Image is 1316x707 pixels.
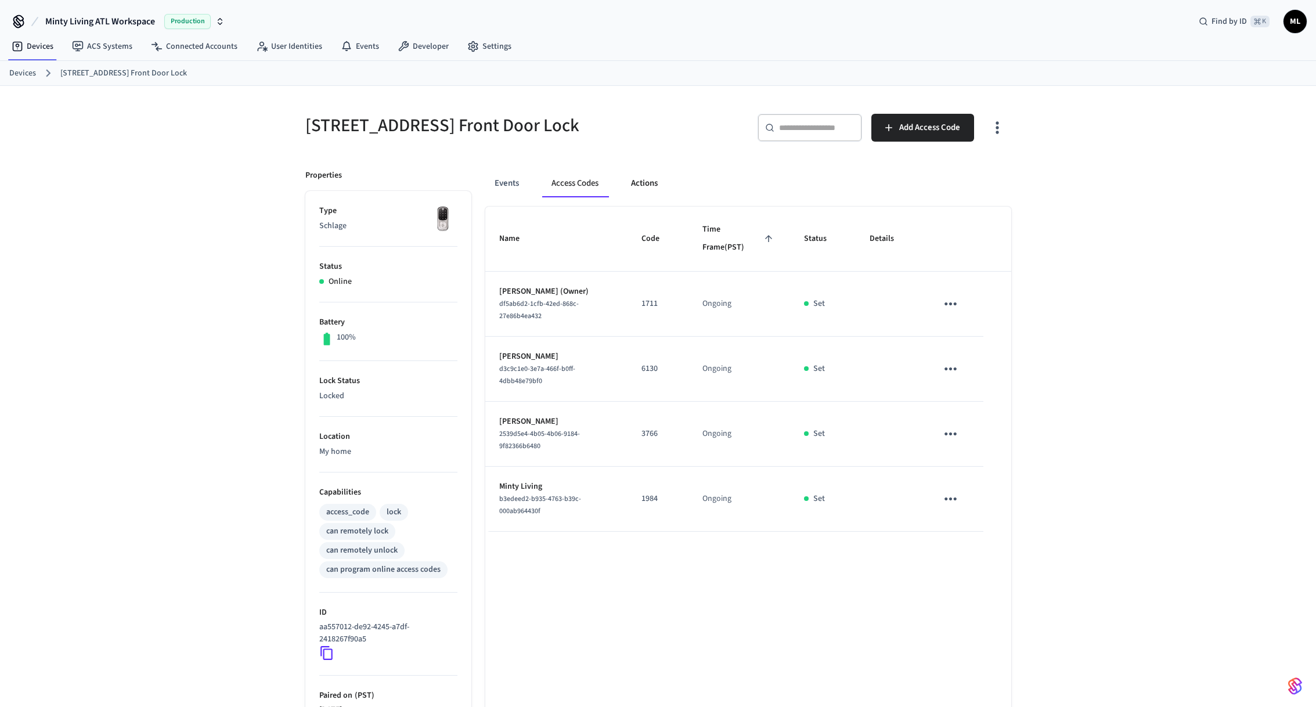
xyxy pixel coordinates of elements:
img: Yale Assure Touchscreen Wifi Smart Lock, Satin Nickel, Front [428,205,457,234]
p: 6130 [641,363,675,375]
span: ML [1285,11,1306,32]
p: 1984 [641,493,675,505]
span: b3edeed2-b935-4763-b39c-000ab964430f [499,494,581,516]
p: Status [319,261,457,273]
span: ( PST ) [352,690,374,701]
button: ML [1283,10,1307,33]
p: Battery [319,316,457,329]
p: 3766 [641,428,675,440]
div: can program online access codes [326,564,441,576]
p: ID [319,607,457,619]
p: Minty Living [499,481,614,493]
span: df5ab6d2-1cfb-42ed-868c-27e86b4ea432 [499,299,579,321]
span: 2539d5e4-4b05-4b06-9184-9f82366b6480 [499,429,580,451]
p: aa557012-de92-4245-a7df-2418267f90a5 [319,621,453,645]
p: Lock Status [319,375,457,387]
p: Set [813,428,825,440]
p: 1711 [641,298,675,310]
td: Ongoing [688,272,790,337]
table: sticky table [485,207,1011,532]
a: Developer [388,36,458,57]
a: User Identities [247,36,331,57]
button: Add Access Code [871,114,974,142]
a: Settings [458,36,521,57]
div: Find by ID⌘ K [1189,11,1279,32]
div: lock [387,506,401,518]
a: ACS Systems [63,36,142,57]
h5: [STREET_ADDRESS] Front Door Lock [305,114,651,138]
a: Devices [9,67,36,80]
div: ant example [485,169,1011,197]
span: Find by ID [1212,16,1247,27]
p: Type [319,205,457,217]
p: Set [813,493,825,505]
button: Events [485,169,528,197]
img: SeamLogoGradient.69752ec5.svg [1288,677,1302,695]
p: Capabilities [319,486,457,499]
span: Status [804,230,842,248]
span: Code [641,230,675,248]
span: Name [499,230,535,248]
p: 100% [337,331,356,344]
p: Locked [319,390,457,402]
a: Connected Accounts [142,36,247,57]
div: can remotely lock [326,525,388,538]
p: Set [813,298,825,310]
p: [PERSON_NAME] (Owner) [499,286,614,298]
span: d3c9c1e0-3e7a-466f-b0ff-4dbb48e79bf0 [499,364,575,386]
p: Schlage [319,220,457,232]
span: Production [164,14,211,29]
button: Access Codes [542,169,608,197]
p: [PERSON_NAME] [499,351,614,363]
p: Location [319,431,457,443]
p: Properties [305,169,342,182]
td: Ongoing [688,402,790,467]
span: Minty Living ATL Workspace [45,15,155,28]
td: Ongoing [688,337,790,402]
p: Set [813,363,825,375]
p: Online [329,276,352,288]
a: Events [331,36,388,57]
span: Time Frame(PST) [702,221,776,257]
div: can remotely unlock [326,544,398,557]
p: Paired on [319,690,457,702]
a: [STREET_ADDRESS] Front Door Lock [60,67,187,80]
div: access_code [326,506,369,518]
span: Add Access Code [899,120,960,135]
p: My home [319,446,457,458]
p: [PERSON_NAME] [499,416,614,428]
span: Details [870,230,909,248]
button: Actions [622,169,667,197]
span: ⌘ K [1250,16,1270,27]
td: Ongoing [688,467,790,532]
a: Devices [2,36,63,57]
